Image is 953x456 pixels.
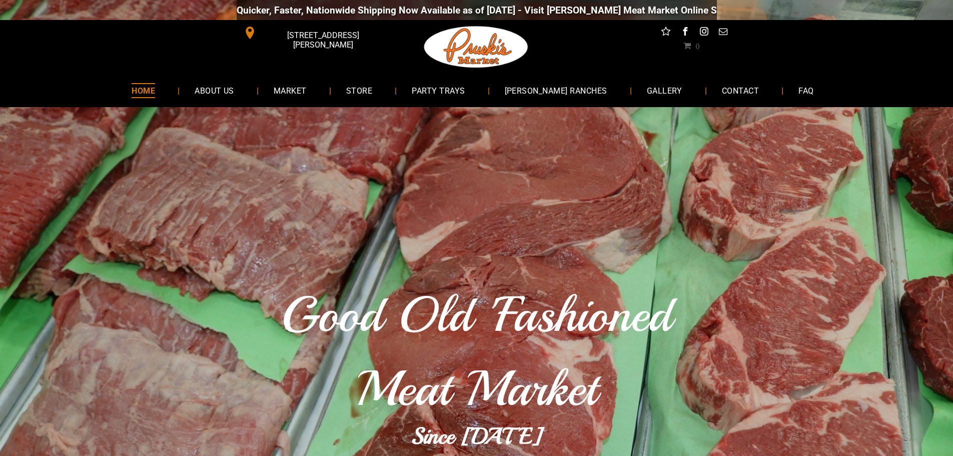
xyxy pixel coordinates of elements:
a: GALLERY [632,77,697,104]
span: [STREET_ADDRESS][PERSON_NAME] [258,26,387,55]
a: STORE [331,77,387,104]
a: instagram [697,25,710,41]
a: PARTY TRAYS [397,77,480,104]
a: [PERSON_NAME] RANCHES [490,77,622,104]
img: Pruski-s+Market+HQ+Logo2-259w.png [422,20,530,74]
a: MARKET [259,77,322,104]
span: 0 [695,42,699,50]
a: CONTACT [707,77,774,104]
a: email [716,25,729,41]
a: facebook [678,25,691,41]
span: Good Old 'Fashioned Meat Market [281,284,672,420]
a: Social network [659,25,672,41]
a: HOME [117,77,170,104]
a: [STREET_ADDRESS][PERSON_NAME] [237,25,390,41]
a: ABOUT US [180,77,249,104]
a: FAQ [783,77,828,104]
b: Since [DATE] [411,422,542,450]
